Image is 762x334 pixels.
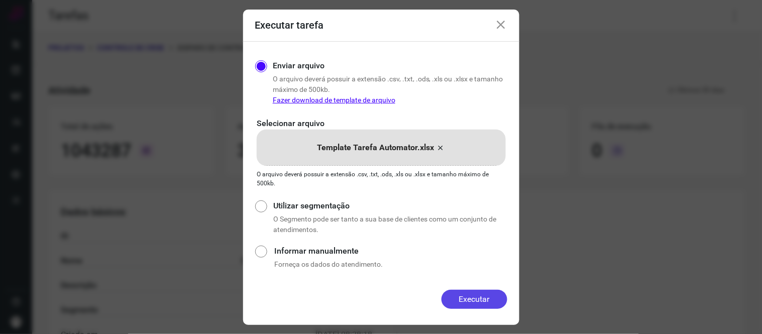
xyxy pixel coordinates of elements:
label: Utilizar segmentação [273,200,507,212]
button: Executar [442,290,507,309]
label: Enviar arquivo [273,60,324,72]
p: Forneça os dados do atendimento. [274,259,507,270]
p: Template Tarefa Automator.xlsx [317,142,434,154]
p: O Segmento pode ser tanto a sua base de clientes como um conjunto de atendimentos. [273,214,507,235]
p: O arquivo deverá possuir a extensão .csv, .txt, .ods, .xls ou .xlsx e tamanho máximo de 500kb. [273,74,507,105]
h3: Executar tarefa [255,19,324,31]
a: Fazer download de template de arquivo [273,96,395,104]
p: Selecionar arquivo [257,118,505,130]
label: Informar manualmente [274,245,507,257]
p: O arquivo deverá possuir a extensão .csv, .txt, .ods, .xls ou .xlsx e tamanho máximo de 500kb. [257,170,505,188]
